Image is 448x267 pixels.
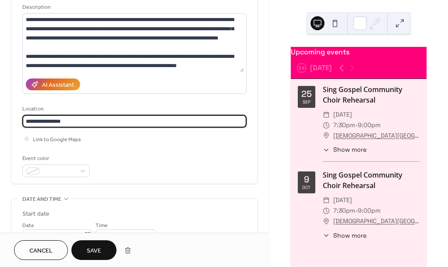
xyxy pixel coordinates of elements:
span: Link to Google Maps [33,135,81,144]
div: AI Assistant [42,81,74,90]
span: [DATE] [333,110,352,120]
span: 7:30pm [333,120,355,131]
button: Save [71,240,116,260]
div: ​ [323,206,330,216]
button: AI Assistant [26,78,80,90]
span: Cancel [29,246,53,256]
span: 7:30pm [333,206,355,216]
div: Sing Gospel Community Choir Rehearsal [323,84,420,105]
div: ​ [323,195,330,206]
span: 9:00pm [358,206,381,216]
span: Date and time [22,195,61,204]
button: Cancel [14,240,68,260]
div: Location [22,104,245,114]
div: ​ [323,110,330,120]
div: Description [22,3,245,12]
span: Show more [333,145,367,154]
span: Show more [333,231,367,240]
span: Time [95,221,108,230]
span: Date [22,221,34,230]
div: ​ [323,145,330,154]
a: [DEMOGRAPHIC_DATA][GEOGRAPHIC_DATA] [333,216,420,227]
div: Upcoming events [291,47,427,57]
span: Save [87,246,101,256]
span: - [355,120,358,131]
div: Sing Gospel Community Choir Rehearsal [323,170,420,191]
span: [DATE] [333,195,352,206]
span: 9:00pm [358,120,381,131]
div: Start date [22,210,49,219]
div: Sep [303,100,310,104]
div: 25 [301,89,312,98]
div: ​ [323,231,330,240]
div: ​ [323,216,330,227]
div: ​ [323,131,330,141]
div: Event color [22,154,88,163]
span: - [355,206,358,216]
button: ​Show more [323,231,367,240]
div: 9 [304,175,309,184]
button: ​Show more [323,145,367,154]
div: ​ [323,120,330,131]
a: [DEMOGRAPHIC_DATA][GEOGRAPHIC_DATA] [333,131,420,141]
div: Oct [302,185,310,190]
